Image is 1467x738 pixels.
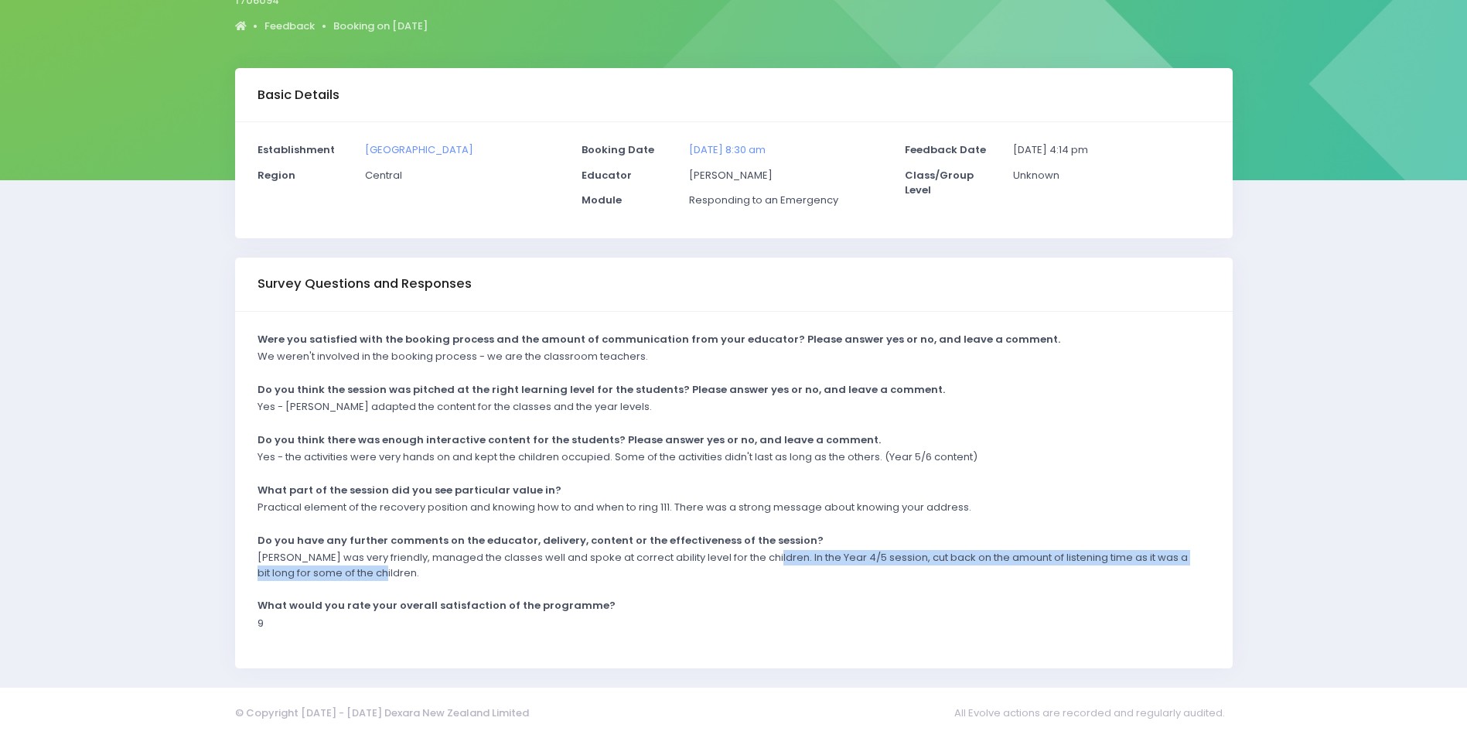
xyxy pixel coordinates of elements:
[582,142,654,157] strong: Booking Date
[689,142,766,157] a: [DATE] 8:30 am
[258,142,335,157] strong: Establishment
[258,382,945,397] strong: Do you think the session was pitched at the right learning level for the students? Please answer ...
[258,500,971,515] p: Practical element of the recovery position and knowing how to and when to ring 111. There was a s...
[258,616,264,631] p: 9
[258,168,295,183] strong: Region
[954,698,1233,728] span: All Evolve actions are recorded and regularly audited.
[264,19,315,34] a: Feedback
[365,142,473,157] a: [GEOGRAPHIC_DATA]
[258,550,1191,580] p: [PERSON_NAME] was very friendly, managed the classes well and spoke at correct ability level for ...
[333,19,428,34] a: Booking on [DATE]
[1013,168,1209,183] p: Unknown
[258,432,881,447] strong: Do you think there was enough interactive content for the students? Please answer yes or no, and ...
[905,142,986,157] strong: Feedback Date
[235,706,529,720] span: © Copyright [DATE] - [DATE] Dexara New Zealand Limited
[258,483,561,497] strong: What part of the session did you see particular value in?
[258,533,824,548] strong: Do you have any further comments on the educator, delivery, content or the effectiveness of the s...
[582,193,622,207] strong: Module
[258,87,339,103] h3: Basic Details
[258,399,652,415] p: Yes - [PERSON_NAME] adapted the content for the classes and the year levels.
[582,168,632,183] strong: Educator
[356,168,571,193] div: Central
[689,168,885,183] p: [PERSON_NAME]
[258,349,648,364] p: We weren't involved in the booking process - we are the classroom teachers.
[258,598,616,613] strong: What would you rate your overall satisfaction of the programme?
[1013,142,1209,158] p: [DATE] 4:14 pm
[689,193,885,208] p: Responding to an Emergency
[258,276,472,292] h3: Survey Questions and Responses
[258,332,1060,347] strong: Were you satisfied with the booking process and the amount of communication from your educator? P...
[258,449,977,465] p: Yes - the activities were very hands on and kept the children occupied. Some of the activities di...
[905,168,974,198] strong: Class/Group Level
